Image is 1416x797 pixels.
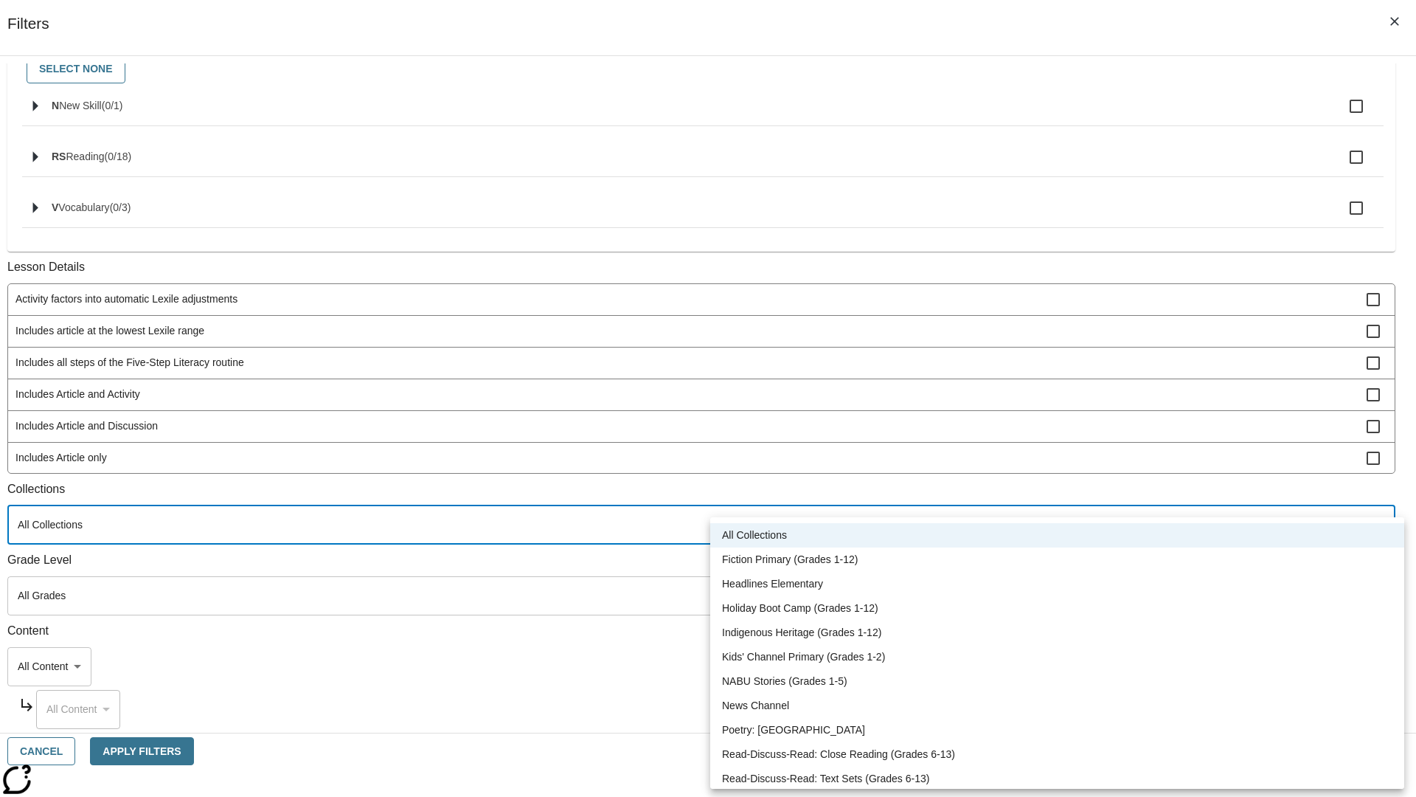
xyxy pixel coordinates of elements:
[710,548,1404,572] li: Fiction Primary (Grades 1-12)
[710,596,1404,621] li: Holiday Boot Camp (Grades 1-12)
[710,621,1404,645] li: Indigenous Heritage (Grades 1-12)
[710,694,1404,718] li: News Channel
[710,742,1404,767] li: Read-Discuss-Read: Close Reading (Grades 6-13)
[710,669,1404,694] li: NABU Stories (Grades 1-5)
[710,572,1404,596] li: Headlines Elementary
[710,523,1404,548] li: All Collections
[710,645,1404,669] li: Kids' Channel Primary (Grades 1-2)
[710,767,1404,791] li: Read-Discuss-Read: Text Sets (Grades 6-13)
[710,718,1404,742] li: Poetry: [GEOGRAPHIC_DATA]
